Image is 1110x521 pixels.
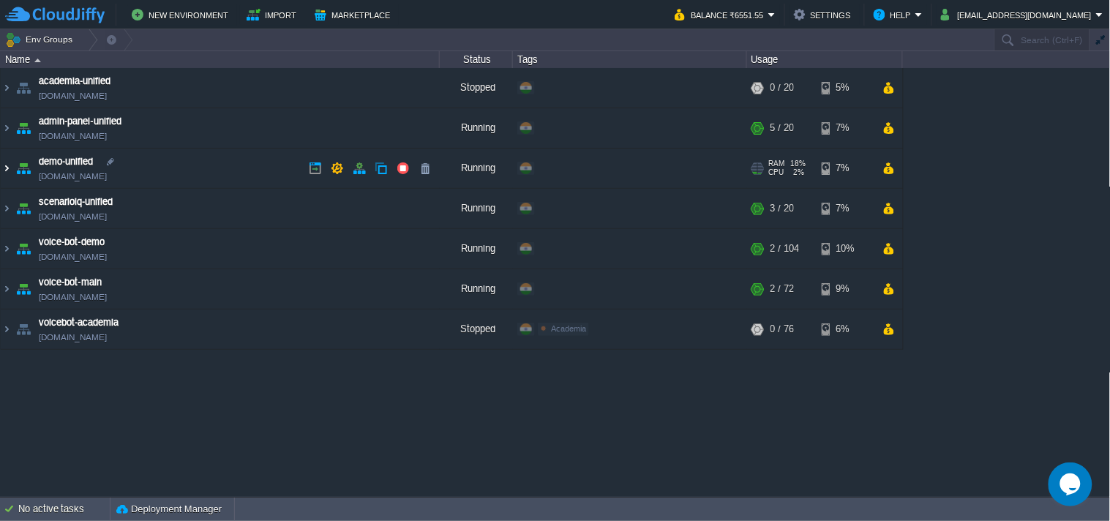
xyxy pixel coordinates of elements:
[790,168,805,177] span: 2%
[822,310,869,349] div: 6%
[514,51,746,68] div: Tags
[440,51,512,68] div: Status
[39,195,113,209] a: scenarioiq-unified
[39,250,107,264] a: [DOMAIN_NAME]
[770,229,799,269] div: 2 / 104
[440,149,513,188] div: Running
[13,310,34,349] img: AMDAwAAAACH5BAEAAAAALAAAAAABAAEAAAICRAEAOw==
[748,51,902,68] div: Usage
[1,68,12,108] img: AMDAwAAAACH5BAEAAAAALAAAAAABAAEAAAICRAEAOw==
[1,189,12,228] img: AMDAwAAAACH5BAEAAAAALAAAAAABAAEAAAICRAEAOw==
[770,108,794,148] div: 5 / 20
[822,68,869,108] div: 5%
[39,129,107,143] a: [DOMAIN_NAME]
[440,108,513,148] div: Running
[769,160,785,168] span: RAM
[39,209,107,224] a: [DOMAIN_NAME]
[1,149,12,188] img: AMDAwAAAACH5BAEAAAAALAAAAAABAAEAAAICRAEAOw==
[13,229,34,269] img: AMDAwAAAACH5BAEAAAAALAAAAAABAAEAAAICRAEAOw==
[874,6,915,23] button: Help
[791,160,806,168] span: 18%
[770,189,794,228] div: 3 / 20
[39,114,121,129] a: admin-panel-unified
[39,315,119,330] a: voicebot-academia
[315,6,394,23] button: Marketplace
[440,189,513,228] div: Running
[440,68,513,108] div: Stopped
[13,149,34,188] img: AMDAwAAAACH5BAEAAAAALAAAAAABAAEAAAICRAEAOw==
[39,290,107,304] a: [DOMAIN_NAME]
[440,310,513,349] div: Stopped
[822,189,869,228] div: 7%
[132,6,233,23] button: New Environment
[770,68,794,108] div: 0 / 20
[13,108,34,148] img: AMDAwAAAACH5BAEAAAAALAAAAAABAAEAAAICRAEAOw==
[13,189,34,228] img: AMDAwAAAACH5BAEAAAAALAAAAAABAAEAAAICRAEAOw==
[1,229,12,269] img: AMDAwAAAACH5BAEAAAAALAAAAAABAAEAAAICRAEAOw==
[1,108,12,148] img: AMDAwAAAACH5BAEAAAAALAAAAAABAAEAAAICRAEAOw==
[770,269,794,309] div: 2 / 72
[822,108,869,148] div: 7%
[18,498,110,521] div: No active tasks
[1,310,12,349] img: AMDAwAAAACH5BAEAAAAALAAAAAABAAEAAAICRAEAOw==
[5,6,105,24] img: CloudJiffy
[1,269,12,309] img: AMDAwAAAACH5BAEAAAAALAAAAAABAAEAAAICRAEAOw==
[769,168,784,177] span: CPU
[822,149,869,188] div: 7%
[39,89,107,103] a: [DOMAIN_NAME]
[822,229,869,269] div: 10%
[39,275,102,290] a: voice-bot-main
[34,59,41,62] img: AMDAwAAAACH5BAEAAAAALAAAAAABAAEAAAICRAEAOw==
[5,29,78,50] button: Env Groups
[1,51,439,68] div: Name
[116,502,222,517] button: Deployment Manager
[770,310,794,349] div: 0 / 76
[675,6,768,23] button: Balance ₹6551.55
[440,269,513,309] div: Running
[39,235,105,250] a: voice-bot-demo
[551,324,586,333] span: Academia
[822,269,869,309] div: 9%
[13,269,34,309] img: AMDAwAAAACH5BAEAAAAALAAAAAABAAEAAAICRAEAOw==
[39,74,110,89] a: academia-unified
[247,6,301,23] button: Import
[941,6,1096,23] button: [EMAIL_ADDRESS][DOMAIN_NAME]
[440,229,513,269] div: Running
[39,169,107,184] a: [DOMAIN_NAME]
[39,154,93,169] a: demo-unified
[39,330,107,345] a: [DOMAIN_NAME]
[13,68,34,108] img: AMDAwAAAACH5BAEAAAAALAAAAAABAAEAAAICRAEAOw==
[794,6,855,23] button: Settings
[1049,462,1095,506] iframe: chat widget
